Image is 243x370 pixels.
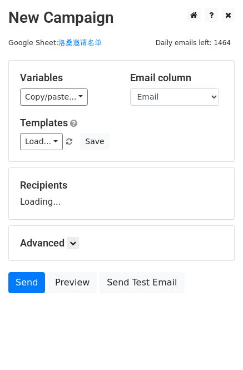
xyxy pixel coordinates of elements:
a: Daily emails left: 1464 [152,38,235,47]
h2: New Campaign [8,8,235,27]
a: Load... [20,133,63,150]
small: Google Sheet: [8,38,102,47]
a: Send [8,272,45,293]
a: Preview [48,272,97,293]
span: Daily emails left: 1464 [152,37,235,49]
h5: Advanced [20,237,223,249]
h5: Variables [20,72,113,84]
div: Loading... [20,179,223,208]
h5: Recipients [20,179,223,191]
a: Templates [20,117,68,129]
a: Copy/paste... [20,88,88,106]
a: 洛桑邀请名单 [58,38,102,47]
a: Send Test Email [100,272,184,293]
button: Save [80,133,109,150]
h5: Email column [130,72,224,84]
